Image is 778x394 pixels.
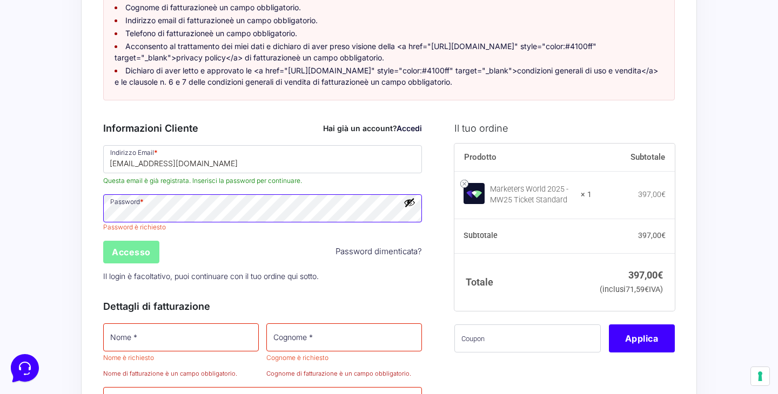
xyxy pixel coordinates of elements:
input: Cognome * [266,323,422,351]
h3: Informazioni Cliente [103,121,422,135]
bdi: 397,00 [628,269,663,281]
img: dark [52,60,73,82]
a: Apri Centro Assistenza [115,134,199,142]
input: Accesso [103,241,159,263]
input: Nome * [103,323,259,351]
small: (inclusi IVA) [600,285,663,294]
span: Trova una risposta [17,134,84,142]
a: Cognome di fatturazioneè un campo obbligatorio. [125,3,301,12]
img: dark [17,60,39,82]
span: € [661,231,666,240]
span: € [661,190,666,199]
button: Messaggi [75,295,142,320]
img: dark [35,60,56,82]
p: Cognome di fatturazione è un campo obbligatorio. [266,369,422,378]
a: Indirizzo email di fatturazioneè un campo obbligatorio. [125,16,318,25]
div: Marketers World 2025 - MW25 Ticket Standard [490,184,574,206]
input: Coupon [454,324,601,352]
button: Applica [609,324,675,352]
button: Inizia una conversazione [17,91,199,112]
span: Nome è richiesto [103,354,154,362]
p: Nome di fatturazione è un campo obbligatorio. [103,369,259,378]
a: Telefono di fatturazioneè un campo obbligatorio. [125,29,297,38]
span: Inizia una conversazione [70,97,159,106]
span: Le tue conversazioni [17,43,92,52]
bdi: 397,00 [638,231,666,240]
strong: Cognome di fatturazione [125,3,213,12]
a: Acconsento al trattamento dei miei dati e dichiaro di aver preso visione della <a href="[URL][DOM... [115,42,596,62]
th: Totale [454,253,592,311]
a: Dichiaro di aver letto e approvato le <a href="[URL][DOMAIN_NAME]" style="color:#4100ff" target="... [115,66,658,86]
p: Messaggi [93,310,123,320]
a: Accedi [397,124,422,133]
p: Home [32,310,51,320]
button: Home [9,295,75,320]
bdi: 397,00 [638,190,666,199]
strong: Indirizzo email di fatturazione [125,16,230,25]
strong: Telefono di fatturazione [125,29,209,38]
th: Prodotto [454,144,592,172]
img: Marketers World 2025 - MW25 Ticket Standard [464,183,485,204]
th: Subtotale [592,144,675,172]
input: Indirizzo Email * [103,145,422,173]
h3: Il tuo ordine [454,121,675,135]
p: Il login è facoltativo, puoi continuare con il tuo ordine qui sotto. [99,265,426,287]
span: Questa email è già registrata. Inserisci la password per continuare. [103,176,422,186]
div: Hai già un account? [323,123,422,134]
a: Password dimenticata? [336,246,422,258]
strong: × 1 [581,189,592,200]
button: Mostra password [404,196,415,208]
span: 71,59 [626,285,649,294]
h2: Ciao da Marketers 👋 [9,9,182,26]
h3: Dettagli di fatturazione [103,299,422,314]
button: Aiuto [141,295,207,320]
th: Subtotale [454,219,592,254]
iframe: Customerly Messenger Launcher [9,352,41,384]
p: Aiuto [166,310,182,320]
input: Cerca un articolo... [24,157,177,168]
span: € [658,269,663,281]
span: € [645,285,649,294]
span: Cognome è richiesto [266,354,328,362]
button: Le tue preferenze relative al consenso per le tecnologie di tracciamento [751,367,769,385]
span: Password è richiesto [103,222,422,232]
